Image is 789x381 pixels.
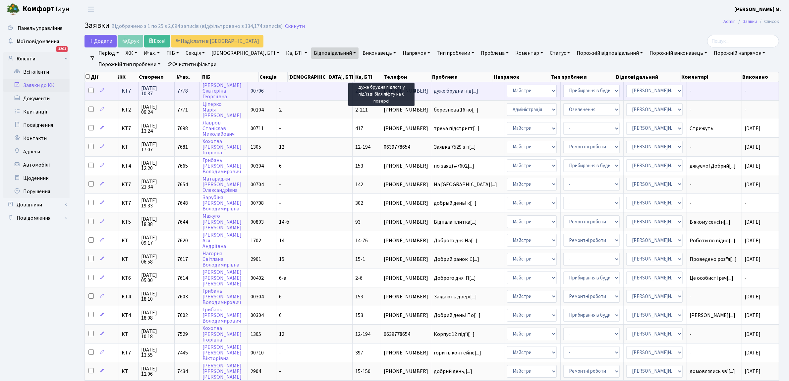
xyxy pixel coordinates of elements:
span: [PHONE_NUMBER] [384,200,428,206]
a: Скинути [285,23,305,30]
span: КТ6 [122,275,136,281]
a: Довідники [3,198,70,211]
span: [PHONE_NUMBER] [384,350,428,355]
a: Excel [144,35,170,47]
a: Admin [723,18,736,25]
span: Панель управління [18,25,62,32]
span: 14 [279,237,284,244]
b: Комфорт [23,4,54,14]
span: 00104 [251,106,264,114]
span: 1305 [251,143,261,151]
th: Телефон [383,72,431,82]
span: [DATE] [745,349,761,356]
span: КТ4 [122,313,136,318]
span: 153 [355,312,363,319]
span: горить контейне[...] [434,349,481,356]
a: Тип проблеми [434,47,477,59]
span: 6 [279,293,282,300]
a: ЛавровСтаніславМиколайович [202,119,235,138]
span: Роботи по відно[...] [690,237,736,244]
span: КТ4 [122,163,136,169]
span: 7665 [177,162,188,170]
span: [DATE] 09:24 [141,104,172,115]
span: - [690,107,739,113]
span: 2-6 [355,274,363,282]
span: 2-211 [355,106,368,114]
span: КТ7 [122,200,136,206]
span: КТ [122,144,136,150]
span: - [745,106,747,114]
span: - [690,332,739,337]
a: [PERSON_NAME][PERSON_NAME][PERSON_NAME] [202,269,242,287]
span: [DATE] 12:20 [141,160,172,171]
a: Адреси [3,145,70,158]
span: [DATE] 18:10 [141,291,172,302]
span: [DATE] 09:17 [141,235,172,246]
span: Проведено роз"я[...] [690,256,737,263]
span: КТ4 [122,294,136,299]
span: Добрий день! По[...] [434,312,480,319]
a: Статус [547,47,573,59]
span: [PHONE_NUMBER] [384,126,428,131]
span: КТ7 [122,126,136,131]
a: Грибань[PERSON_NAME]Володимирович [202,287,242,306]
a: Секція [183,47,207,59]
a: ПІБ [164,47,182,59]
th: Дії [85,72,117,82]
span: Мої повідомлення [17,38,59,45]
input: Пошук... [707,35,779,47]
a: [PERSON_NAME][PERSON_NAME]Вікторівна [202,343,242,362]
span: 397 [355,349,363,356]
span: домовлялись зв'[...] [690,368,735,375]
span: Доброго дня. П[...] [434,274,476,282]
span: дуже брудна під[...] [434,87,478,95]
span: 00803 [251,218,264,226]
span: 2901 [251,256,261,263]
span: КТ [122,332,136,337]
span: - [745,274,747,282]
span: 153 [355,293,363,300]
span: [PHONE_NUMBER] [384,275,428,281]
span: 00708 [251,199,264,207]
span: 7603 [177,293,188,300]
a: Проблема [478,47,511,59]
span: 00304 [251,293,264,300]
a: Контакти [3,132,70,145]
span: 7529 [177,331,188,338]
a: Квитанції [3,105,70,118]
a: [PERSON_NAME][PERSON_NAME][PERSON_NAME] [202,362,242,381]
span: 00402 [251,274,264,282]
a: Мажуго[PERSON_NAME][PERSON_NAME] [202,213,242,231]
a: Порожній напрямок [711,47,768,59]
span: 00304 [251,162,264,170]
span: КТ5 [122,219,136,225]
span: 00704 [251,181,264,188]
a: [PERSON_NAME] М. [734,5,781,13]
a: № вх. [141,47,162,59]
b: [PERSON_NAME] М. [734,6,781,13]
span: 153 [355,162,363,170]
span: - [690,144,739,150]
a: Порожній виконавець [647,47,710,59]
a: Коментар [513,47,546,59]
span: [DATE] 10:37 [141,86,172,96]
th: Відповідальний [615,72,681,82]
a: Грибань[PERSON_NAME]Володимирович [202,306,242,325]
span: Заїдають двері[...] [434,293,477,300]
span: 0639778654 [384,332,428,337]
span: 2 [279,106,282,114]
span: добрый день! к[...] [434,199,477,207]
span: 14-76 [355,237,368,244]
a: Всі клієнти [3,65,70,79]
span: [DATE] 13:55 [141,347,172,358]
span: - [745,87,747,95]
span: 00706 [251,87,264,95]
th: ПІБ [201,72,259,82]
th: Секція [259,72,288,82]
span: 12-194 [355,143,370,151]
span: [DATE] [745,125,761,132]
a: Автомобілі [3,158,70,172]
span: 7778 [177,87,188,95]
span: [DATE] [745,218,761,226]
span: [PHONE_NUMBER] [384,182,428,187]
